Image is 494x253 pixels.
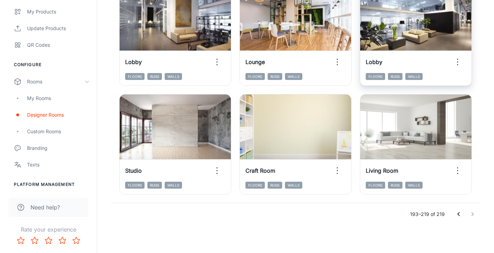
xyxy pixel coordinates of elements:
h6: Lounge [245,58,265,66]
span: Floors [125,182,145,189]
button: Go to previous page [452,207,466,221]
h6: Lobby [125,58,142,66]
span: Rugs [388,182,402,189]
span: Rugs [147,182,162,189]
span: Floors [366,182,385,189]
span: Rugs [268,182,282,189]
div: Branding [27,144,90,152]
span: Rugs [147,73,162,80]
span: Floors [245,182,265,189]
h6: Living Room [366,166,398,175]
span: Walls [165,182,182,189]
span: Floors [245,73,265,80]
span: Floors [366,73,385,80]
button: Rate 4 star [55,234,69,247]
span: Rugs [268,73,282,80]
button: Rate 2 star [28,234,42,247]
h6: Lobby [366,58,382,66]
div: Designer Rooms [27,111,90,119]
div: Texts [27,161,90,169]
button: Rate 3 star [42,234,55,247]
div: My Rooms [27,94,90,102]
p: 193–219 of 219 [410,210,445,218]
span: Walls [165,73,182,80]
div: My Products [27,8,90,16]
h6: Studio [125,166,142,175]
div: Custom Rooms [27,128,90,135]
div: Rooms [27,78,84,85]
p: Rate your experience [6,225,91,234]
span: Walls [285,73,302,80]
span: Walls [405,73,423,80]
span: Walls [405,182,423,189]
div: QR Codes [27,41,90,49]
h6: Craft Room [245,166,275,175]
button: Rate 1 star [14,234,28,247]
div: Update Products [27,25,90,32]
span: Need help? [31,203,60,211]
span: Walls [285,182,302,189]
span: Floors [125,73,145,80]
span: Rugs [388,73,402,80]
button: Rate 5 star [69,234,83,247]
